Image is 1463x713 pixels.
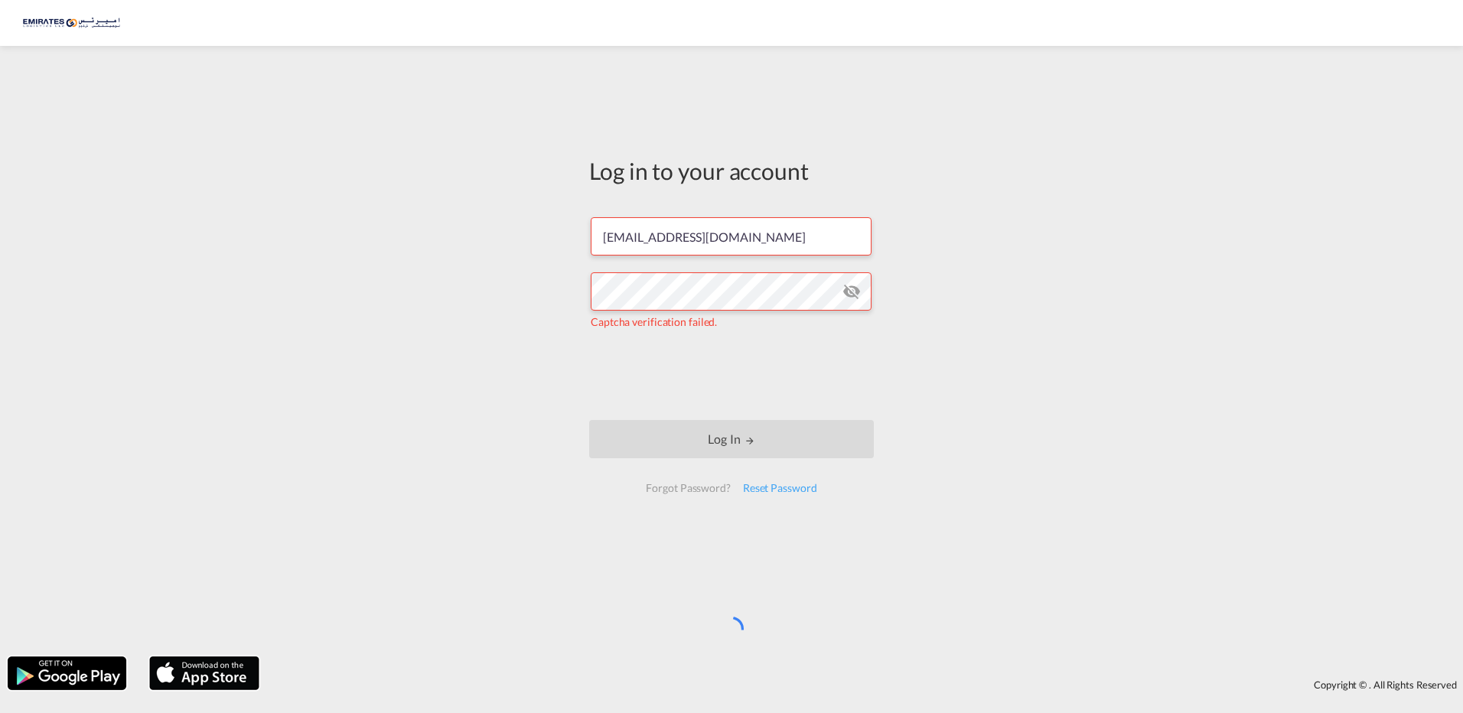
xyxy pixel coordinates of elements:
md-icon: icon-eye-off [842,282,861,301]
img: apple.png [148,655,261,692]
img: c67187802a5a11ec94275b5db69a26e6.png [23,6,126,41]
div: Log in to your account [589,155,874,187]
div: Forgot Password? [640,474,736,502]
button: LOGIN [589,420,874,458]
span: Captcha verification failed. [591,315,717,328]
div: Copyright © . All Rights Reserved [267,672,1463,698]
iframe: reCAPTCHA [615,345,848,405]
div: Reset Password [737,474,823,502]
input: Enter email/phone number [591,217,872,256]
img: google.png [6,655,128,692]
